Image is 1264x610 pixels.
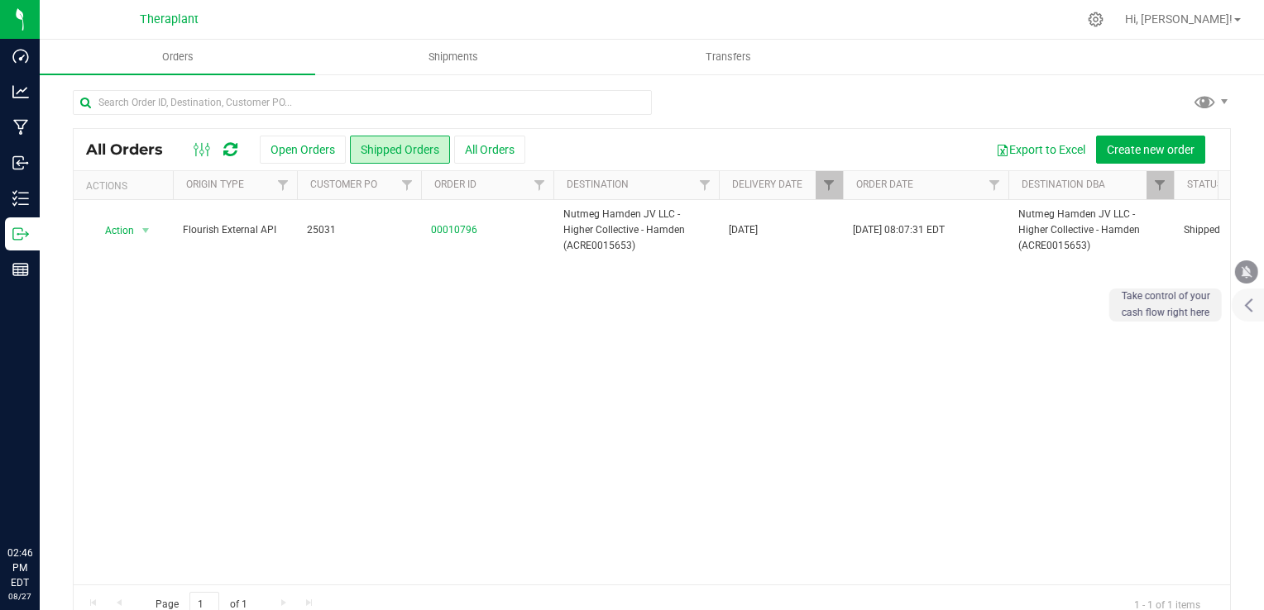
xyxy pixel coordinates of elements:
a: Order Date [856,179,913,190]
inline-svg: Reports [12,261,29,278]
span: Hi, [PERSON_NAME]! [1125,12,1233,26]
span: Flourish External API [183,222,287,238]
inline-svg: Inbound [12,155,29,171]
a: Transfers [591,40,866,74]
button: All Orders [454,136,525,164]
a: Delivery Date [732,179,802,190]
button: Shipped Orders [350,136,450,164]
span: [DATE] [729,222,758,238]
a: Filter [526,171,553,199]
a: Filter [270,171,297,199]
a: Filter [816,171,843,199]
a: Orders [40,40,315,74]
span: Action [90,219,135,242]
p: 08/27 [7,590,32,603]
a: Destination [567,179,629,190]
span: Create new order [1107,143,1195,156]
span: Shipments [406,50,500,64]
button: Open Orders [260,136,346,164]
inline-svg: Manufacturing [12,119,29,136]
a: Filter [1147,171,1174,199]
inline-svg: Outbound [12,226,29,242]
a: Filter [394,171,421,199]
span: 25031 [307,222,411,238]
a: 00010796 [431,222,477,238]
span: Transfers [683,50,773,64]
input: Search Order ID, Destination, Customer PO... [73,90,652,115]
button: Export to Excel [985,136,1096,164]
span: Theraplant [140,12,199,26]
a: Status [1187,179,1223,190]
inline-svg: Dashboard [12,48,29,64]
a: Customer PO [310,179,377,190]
a: Filter [692,171,719,199]
inline-svg: Analytics [12,83,29,100]
a: Order ID [434,179,476,190]
span: Nutmeg Hamden JV LLC - Higher Collective - Hamden (ACRE0015653) [563,207,709,255]
span: Orders [140,50,216,64]
a: Shipments [315,40,591,74]
a: Origin Type [186,179,244,190]
button: Create new order [1096,136,1205,164]
iframe: Resource center [17,478,66,527]
div: Actions [86,180,166,192]
span: Nutmeg Hamden JV LLC - Higher Collective - Hamden (ACRE0015653) [1018,207,1164,255]
p: 02:46 PM EDT [7,546,32,590]
span: [DATE] 08:07:31 EDT [853,222,945,238]
span: select [136,219,156,242]
a: Filter [981,171,1008,199]
inline-svg: Inventory [12,190,29,207]
a: Destination DBA [1022,179,1105,190]
span: All Orders [86,141,180,159]
iframe: Resource center unread badge [49,475,69,495]
div: Manage settings [1085,12,1106,27]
